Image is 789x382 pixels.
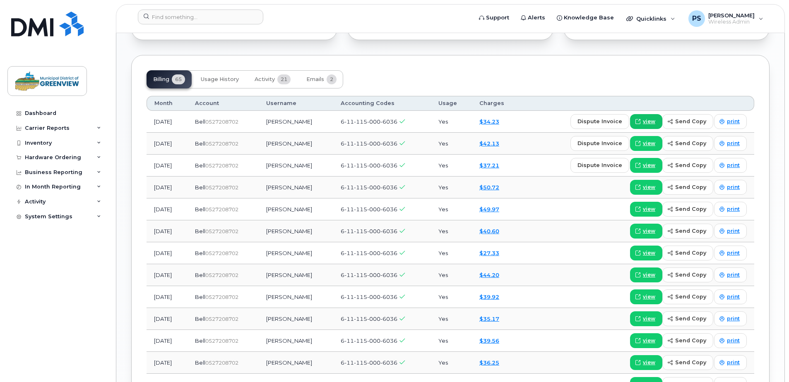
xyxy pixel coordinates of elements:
[577,117,622,125] span: dispute invoice
[147,111,188,133] td: [DATE]
[473,10,515,26] a: Support
[675,183,706,191] span: send copy
[259,177,333,198] td: [PERSON_NAME]
[643,359,655,366] span: view
[714,180,747,195] a: print
[431,286,472,308] td: Yes
[479,294,499,300] a: $39.92
[341,140,397,147] span: 6-11-115-000-6036
[341,162,397,169] span: 6-11-115-000-6036
[727,227,740,235] span: print
[662,311,713,326] button: send copy
[714,224,747,239] a: print
[636,15,666,22] span: Quicklinks
[341,206,397,212] span: 6-11-115-000-6036
[431,352,472,374] td: Yes
[147,177,188,198] td: [DATE]
[259,264,333,286] td: [PERSON_NAME]
[662,246,713,260] button: send copy
[147,286,188,308] td: [DATE]
[205,141,238,147] span: 0527208702
[195,337,205,344] span: Bell
[259,330,333,352] td: [PERSON_NAME]
[147,352,188,374] td: [DATE]
[727,140,740,147] span: print
[727,359,740,366] span: print
[327,74,337,84] span: 2
[479,337,499,344] a: $39.56
[259,308,333,330] td: [PERSON_NAME]
[147,242,188,264] td: [DATE]
[431,155,472,177] td: Yes
[431,308,472,330] td: Yes
[714,289,747,304] a: print
[630,158,662,173] a: view
[188,96,259,111] th: Account
[714,311,747,326] a: print
[201,76,239,83] span: Usage History
[147,264,188,286] td: [DATE]
[205,360,238,366] span: 0527208702
[714,333,747,348] a: print
[630,311,662,326] a: view
[577,161,622,169] span: dispute invoice
[195,206,205,212] span: Bell
[643,337,655,344] span: view
[341,228,397,234] span: 6-11-115-000-6036
[630,267,662,282] a: view
[341,337,397,344] span: 6-11-115-000-6036
[341,294,397,300] span: 6-11-115-000-6036
[147,308,188,330] td: [DATE]
[195,250,205,256] span: Bell
[727,271,740,279] span: print
[195,272,205,278] span: Bell
[570,136,629,151] button: dispute invoice
[205,206,238,212] span: 0527208702
[662,136,713,151] button: send copy
[431,177,472,198] td: Yes
[431,330,472,352] td: Yes
[195,294,205,300] span: Bell
[643,118,655,125] span: view
[205,250,238,256] span: 0527208702
[714,136,747,151] a: print
[205,119,238,125] span: 0527208702
[727,293,740,301] span: print
[205,294,238,300] span: 0527208702
[255,76,275,83] span: Activity
[662,158,713,173] button: send copy
[662,289,713,304] button: send copy
[195,315,205,322] span: Bell
[431,264,472,286] td: Yes
[662,333,713,348] button: send copy
[675,117,706,125] span: send copy
[195,184,205,191] span: Bell
[662,355,713,370] button: send copy
[431,242,472,264] td: Yes
[643,249,655,257] span: view
[431,198,472,220] td: Yes
[479,184,499,191] a: $50.72
[259,111,333,133] td: [PERSON_NAME]
[570,114,629,129] button: dispute invoice
[675,293,706,301] span: send copy
[630,180,662,195] a: view
[675,337,706,344] span: send copy
[630,333,662,348] a: view
[259,220,333,242] td: [PERSON_NAME]
[341,359,397,366] span: 6-11-115-000-6036
[528,14,545,22] span: Alerts
[714,267,747,282] a: print
[630,355,662,370] a: view
[205,272,238,278] span: 0527208702
[259,155,333,177] td: [PERSON_NAME]
[138,10,263,24] input: Find something...
[630,202,662,217] a: view
[147,96,188,111] th: Month
[479,250,499,256] a: $27.33
[727,315,740,322] span: print
[259,286,333,308] td: [PERSON_NAME]
[259,242,333,264] td: [PERSON_NAME]
[727,205,740,213] span: print
[205,184,238,191] span: 0527208702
